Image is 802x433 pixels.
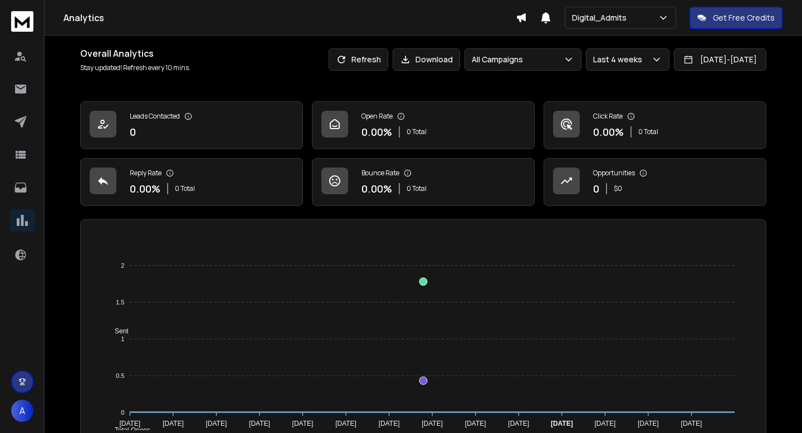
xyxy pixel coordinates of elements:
[551,420,573,427] tspan: [DATE]
[681,420,702,427] tspan: [DATE]
[407,184,427,193] p: 0 Total
[713,12,775,23] p: Get Free Credits
[121,262,124,269] tspan: 2
[422,420,443,427] tspan: [DATE]
[393,48,460,71] button: Download
[11,400,33,422] button: A
[163,420,184,427] tspan: [DATE]
[593,54,647,65] p: Last 4 weeks
[80,158,303,206] a: Reply Rate0.00%0 Total
[379,420,400,427] tspan: [DATE]
[121,336,124,342] tspan: 1
[80,63,190,72] p: Stay updated! Refresh every 10 mins.
[206,420,227,427] tspan: [DATE]
[175,184,195,193] p: 0 Total
[593,124,624,140] p: 0.00 %
[415,54,453,65] p: Download
[593,112,623,121] p: Click Rate
[465,420,486,427] tspan: [DATE]
[80,101,303,149] a: Leads Contacted0
[130,112,180,121] p: Leads Contacted
[106,327,129,335] span: Sent
[130,169,162,178] p: Reply Rate
[121,409,124,416] tspan: 0
[594,420,615,427] tspan: [DATE]
[361,181,392,196] p: 0.00 %
[508,420,529,427] tspan: [DATE]
[472,54,527,65] p: All Campaigns
[407,127,427,136] p: 0 Total
[544,101,766,149] a: Click Rate0.00%0 Total
[361,169,399,178] p: Bounce Rate
[249,420,270,427] tspan: [DATE]
[11,11,33,32] img: logo
[63,11,516,24] h1: Analytics
[80,47,190,60] h1: Overall Analytics
[329,48,388,71] button: Refresh
[292,420,314,427] tspan: [DATE]
[689,7,783,29] button: Get Free Credits
[544,158,766,206] a: Opportunities0$0
[674,48,766,71] button: [DATE]-[DATE]
[361,124,392,140] p: 0.00 %
[119,420,140,427] tspan: [DATE]
[116,372,124,379] tspan: 0.5
[638,420,659,427] tspan: [DATE]
[312,158,535,206] a: Bounce Rate0.00%0 Total
[638,127,658,136] p: 0 Total
[116,299,124,306] tspan: 1.5
[593,181,599,196] p: 0
[572,12,631,23] p: Digital_Admits
[335,420,356,427] tspan: [DATE]
[614,184,622,193] p: $ 0
[351,54,381,65] p: Refresh
[130,124,136,140] p: 0
[130,181,160,196] p: 0.00 %
[361,112,393,121] p: Open Rate
[593,169,635,178] p: Opportunities
[312,101,535,149] a: Open Rate0.00%0 Total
